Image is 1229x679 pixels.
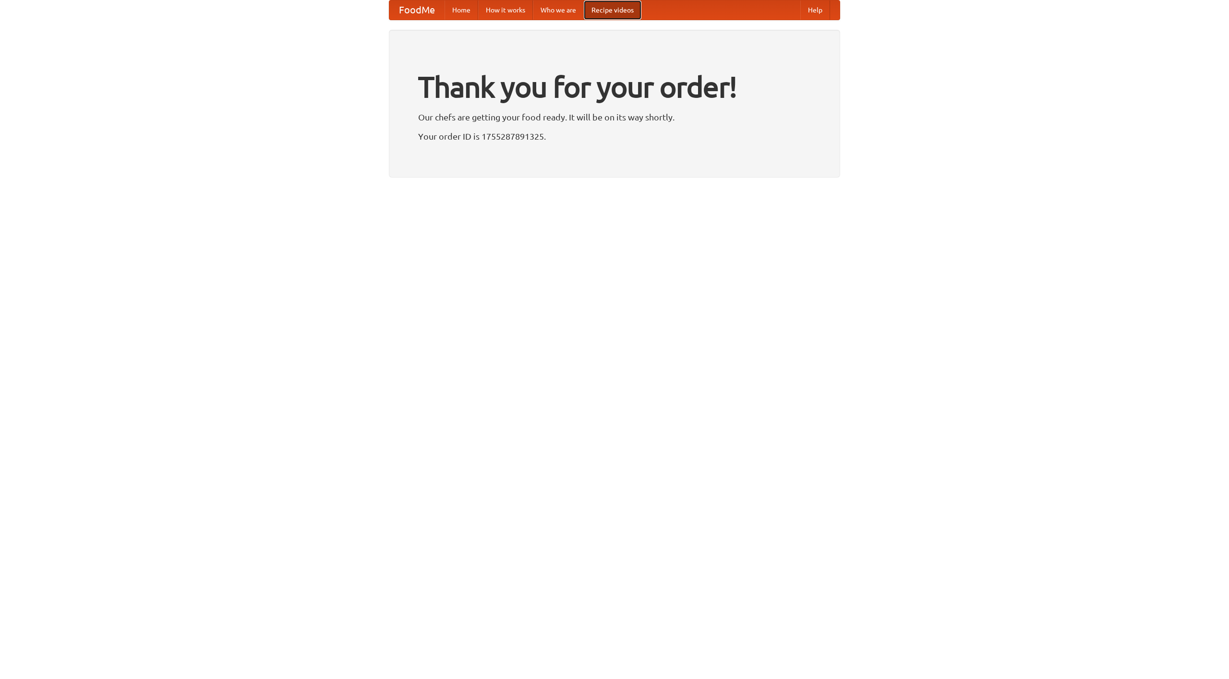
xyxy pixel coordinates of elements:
a: Help [800,0,830,20]
a: Who we are [533,0,584,20]
p: Your order ID is 1755287891325. [418,129,811,143]
h1: Thank you for your order! [418,64,811,110]
a: How it works [478,0,533,20]
a: Recipe videos [584,0,641,20]
p: Our chefs are getting your food ready. It will be on its way shortly. [418,110,811,124]
a: Home [445,0,478,20]
a: FoodMe [389,0,445,20]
